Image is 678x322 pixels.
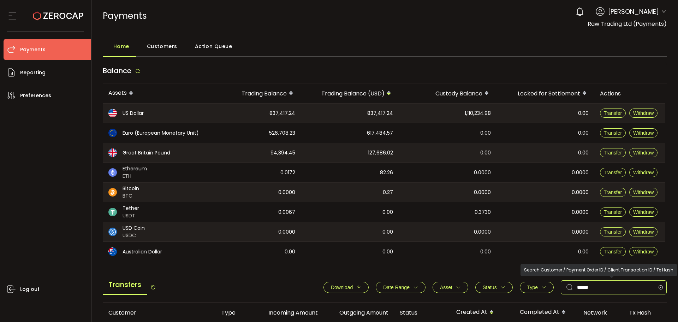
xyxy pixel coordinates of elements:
[480,129,491,137] span: 0.00
[527,285,538,290] span: Type
[633,110,654,116] span: Withdraw
[103,87,212,99] div: Assets
[123,248,162,256] span: Australian Dollar
[629,148,658,157] button: Withdraw
[270,149,295,157] span: 94,394.45
[578,309,624,317] div: Network
[440,285,452,290] span: Asset
[367,109,393,117] span: 837,417.24
[383,188,393,197] span: 0.27
[604,150,622,156] span: Transfer
[382,208,393,216] span: 0.00
[123,185,139,192] span: Bitcoin
[629,168,658,177] button: Withdraw
[147,39,177,53] span: Customers
[108,148,117,157] img: gbp_portfolio.svg
[212,87,301,99] div: Trading Balance
[253,309,323,317] div: Incoming Amount
[480,149,491,157] span: 0.00
[633,130,654,136] span: Withdraw
[578,109,589,117] span: 0.00
[629,227,658,236] button: Withdraw
[572,169,589,177] span: 0.0000
[323,282,369,293] button: Download
[113,39,129,53] span: Home
[578,129,589,137] span: 0.00
[108,168,117,177] img: eth_portfolio.svg
[475,282,513,293] button: Status
[578,248,589,256] span: 0.00
[103,66,131,76] span: Balance
[465,109,491,117] span: 1,110,234.98
[323,309,394,317] div: Outgoing Amount
[123,232,145,239] span: USDC
[600,227,626,236] button: Transfer
[433,282,468,293] button: Asset
[380,169,393,177] span: 82.26
[123,212,139,219] span: USDT
[376,282,426,293] button: Date Range
[195,39,232,53] span: Action Queue
[368,149,393,157] span: 127,686.02
[633,249,654,254] span: Withdraw
[108,208,117,216] img: usdt_portfolio.svg
[604,130,622,136] span: Transfer
[285,248,295,256] span: 0.00
[103,275,147,295] span: Transfers
[451,306,514,318] div: Created At
[604,170,622,175] span: Transfer
[278,188,295,197] span: 0.0000
[280,169,295,177] span: 0.0172
[604,209,622,215] span: Transfer
[123,165,147,172] span: Ethereum
[108,188,117,197] img: btc_portfolio.svg
[20,90,51,101] span: Preferences
[604,229,622,235] span: Transfer
[278,208,295,216] span: 0.0067
[578,149,589,157] span: 0.00
[383,285,410,290] span: Date Range
[600,168,626,177] button: Transfer
[572,188,589,197] span: 0.0000
[483,285,497,290] span: Status
[608,7,659,16] span: [PERSON_NAME]
[123,129,199,137] span: Euro (European Monetary Unit)
[633,229,654,235] span: Withdraw
[20,45,46,55] span: Payments
[108,109,117,117] img: usd_portfolio.svg
[474,169,491,177] span: 0.0000
[123,110,144,117] span: US Dollar
[108,228,117,236] img: usdc_portfolio.svg
[103,10,147,22] span: Payments
[604,110,622,116] span: Transfer
[394,309,451,317] div: Status
[604,189,622,195] span: Transfer
[633,170,654,175] span: Withdraw
[588,20,667,28] span: Raw Trading Ltd (Payments)
[20,284,40,294] span: Log out
[629,188,658,197] button: Withdraw
[269,109,295,117] span: 837,417.24
[480,248,491,256] span: 0.00
[331,285,353,290] span: Download
[629,207,658,217] button: Withdraw
[103,309,216,317] div: Customer
[123,224,145,232] span: USD Coin
[123,149,170,157] span: Great Britain Pound
[629,109,658,118] button: Withdraw
[496,87,594,99] div: Locked for Settlement
[399,87,496,99] div: Custody Balance
[572,228,589,236] span: 0.0000
[278,228,295,236] span: 0.0000
[367,129,393,137] span: 617,484.57
[643,288,678,322] iframe: Chat Widget
[514,306,578,318] div: Completed At
[604,249,622,254] span: Transfer
[600,109,626,118] button: Transfer
[521,264,677,276] div: Search Customer / Payment Order ID / Client Transaction ID / Tx Hash
[629,128,658,137] button: Withdraw
[474,228,491,236] span: 0.0000
[123,192,139,200] span: BTC
[301,87,399,99] div: Trading Balance (USD)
